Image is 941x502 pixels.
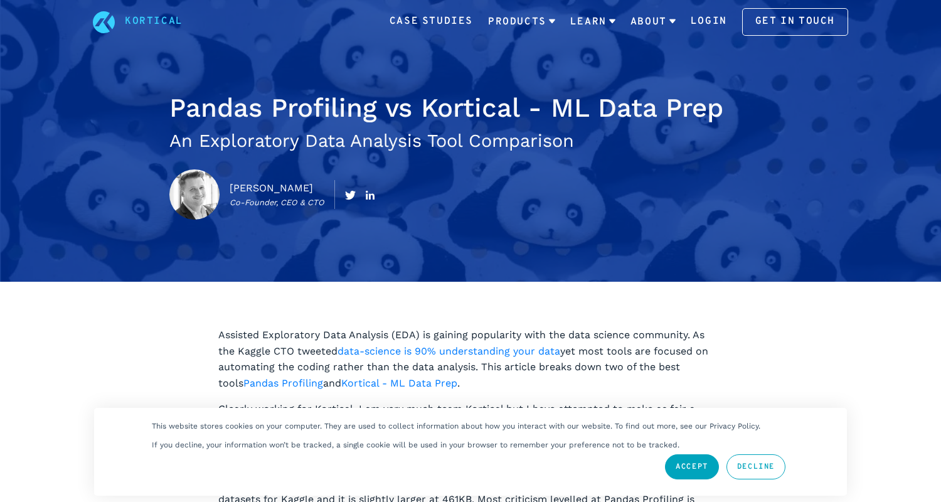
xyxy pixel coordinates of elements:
[390,14,473,30] a: Case Studies
[366,191,375,200] img: Linkedin icon
[230,182,313,194] a: [PERSON_NAME]
[570,6,615,38] a: Learn
[125,14,183,30] a: Kortical
[169,88,772,127] h1: Pandas Profiling vs Kortical - ML Data Prep
[742,8,848,36] a: Get in touch
[665,454,719,479] a: Accept
[341,377,457,389] a: Kortical - ML Data Prep
[243,377,323,389] a: Pandas Profiling
[488,6,555,38] a: Products
[338,345,560,357] a: data-science is 90% understanding your data
[726,454,785,479] a: Decline
[152,441,679,449] p: If you decline, your information won’t be tracked, a single cookie will be used in your browser t...
[218,327,723,391] p: Assisted Exploratory Data Analysis (EDA) is gaining popularity with the data science community. A...
[230,196,324,209] p: Co-Founder, CEO & CTO
[169,169,220,220] img: Andy Gray
[630,6,676,38] a: About
[152,422,760,430] p: This website stores cookies on your computer. They are used to collect information about how you ...
[169,127,772,154] h2: An Exploratory Data Analysis Tool Comparison
[691,14,727,30] a: Login
[345,191,356,200] img: Twitter icon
